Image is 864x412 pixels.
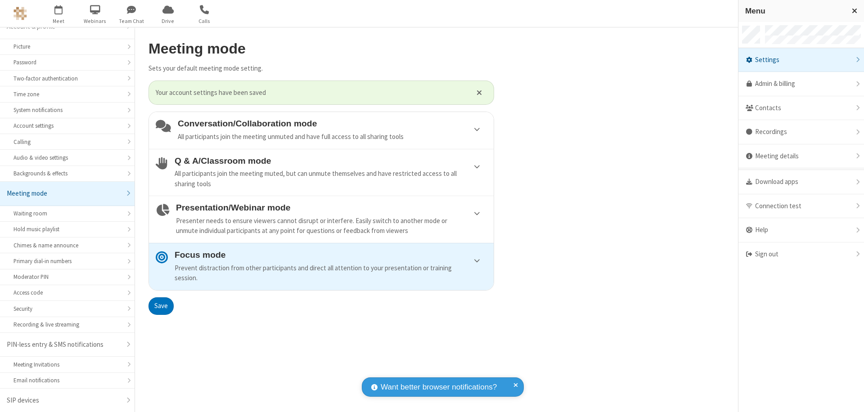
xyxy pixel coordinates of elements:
div: PIN-less entry & SMS notifications [7,340,121,350]
span: Drive [151,17,185,25]
button: Close alert [472,86,487,99]
span: Team Chat [115,17,148,25]
button: Save [148,297,174,315]
div: All participants join the meeting unmuted and have full access to all sharing tools [178,132,487,142]
img: QA Selenium DO NOT DELETE OR CHANGE [13,7,27,20]
div: Security [13,305,121,313]
div: Download apps [738,170,864,194]
h2: Meeting mode [148,41,494,57]
div: Hold music playlist [13,225,121,233]
div: Moderator PIN [13,273,121,281]
div: Connection test [738,194,864,219]
div: Chimes & name announce [13,241,121,250]
div: Audio & video settings [13,153,121,162]
h4: Q & A/Classroom mode [175,156,487,166]
div: Picture [13,42,121,51]
span: Meet [42,17,76,25]
div: Time zone [13,90,121,99]
div: Password [13,58,121,67]
div: Recordings [738,120,864,144]
p: Sets your default meeting mode setting. [148,63,494,74]
div: Account settings [13,121,121,130]
div: Contacts [738,96,864,121]
div: Waiting room [13,209,121,218]
h3: Menu [745,7,844,15]
div: Backgrounds & effects [13,169,121,178]
div: Access code [13,288,121,297]
div: Settings [738,48,864,72]
div: Recording & live streaming [13,320,121,329]
h4: Conversation/Collaboration mode [178,119,487,128]
div: SIP devices [7,395,121,406]
div: Meeting mode [7,188,121,199]
span: Webinars [78,17,112,25]
span: Your account settings have been saved [156,88,465,98]
div: Calling [13,138,121,146]
div: Prevent distraction from other participants and direct all attention to your presentation or trai... [175,263,487,283]
div: System notifications [13,106,121,114]
div: Presenter needs to ensure viewers cannot disrupt or interfere. Easily switch to another mode or u... [176,216,487,236]
div: Primary dial-in numbers [13,257,121,265]
div: Sign out [738,242,864,266]
div: Meeting Invitations [13,360,121,369]
span: Calls [188,17,221,25]
div: All participants join the meeting muted, but can unmute themselves and have restricted access to ... [175,169,487,189]
h4: Focus mode [175,250,487,260]
div: Meeting details [738,144,864,169]
div: Two-factor authentication [13,74,121,83]
div: Help [738,218,864,242]
div: Email notifications [13,376,121,385]
span: Want better browser notifications? [381,381,497,393]
a: Admin & billing [738,72,864,96]
h4: Presentation/Webinar mode [176,203,487,212]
